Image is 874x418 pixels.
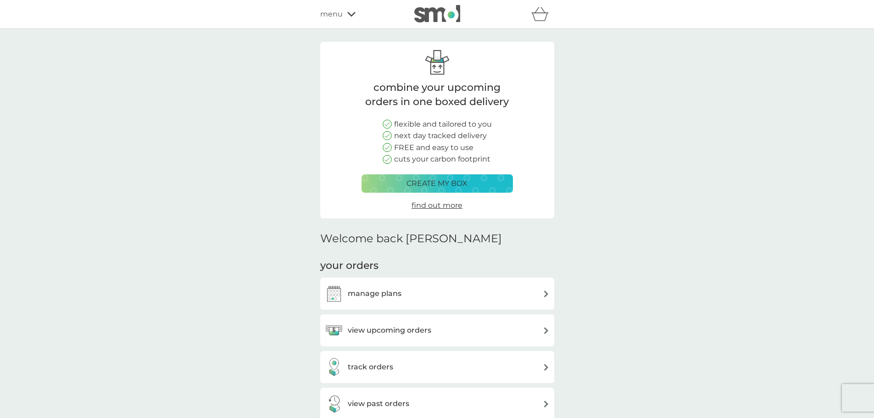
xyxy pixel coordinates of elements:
h3: your orders [320,259,379,273]
p: FREE and easy to use [394,142,473,154]
img: arrow right [543,401,550,407]
img: arrow right [543,327,550,334]
p: cuts your carbon footprint [394,153,490,165]
p: next day tracked delivery [394,130,487,142]
img: arrow right [543,364,550,371]
span: find out more [412,201,462,210]
p: create my box [406,178,468,189]
div: basket [531,5,554,23]
h3: track orders [348,361,393,373]
button: create my box [362,174,513,193]
h2: Welcome back [PERSON_NAME] [320,232,502,245]
img: arrow right [543,290,550,297]
h3: manage plans [348,288,401,300]
a: find out more [412,200,462,212]
h3: view past orders [348,398,409,410]
img: smol [414,5,460,22]
p: flexible and tailored to you [394,118,492,130]
h3: view upcoming orders [348,324,431,336]
p: combine your upcoming orders in one boxed delivery [362,81,513,109]
span: menu [320,8,343,20]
